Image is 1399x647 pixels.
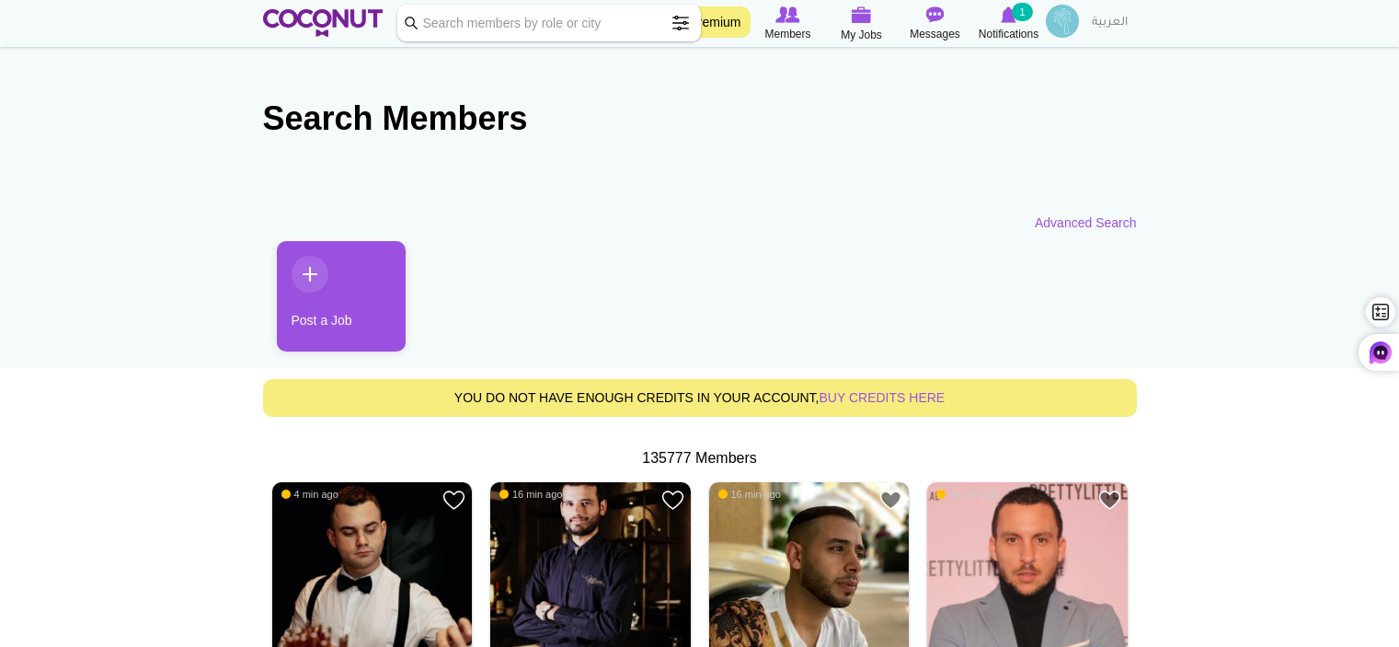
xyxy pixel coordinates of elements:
span: 16 min ago [499,488,562,501]
img: Browse Members [775,6,799,23]
a: Post a Job [277,241,406,352]
a: Add to Favourites [442,489,465,512]
a: Messages Messages [899,5,972,43]
a: My Jobs My Jobs [825,5,899,44]
a: Advanced Search [1035,214,1137,232]
a: Add to Favourites [1098,489,1121,512]
span: Messages [910,25,960,43]
img: Home [263,9,384,37]
h5: You do not have enough credits in your account, [278,391,1122,405]
a: Go Premium [659,6,751,38]
a: Add to Favourites [879,489,902,512]
a: Browse Members Members [751,5,825,43]
span: My Jobs [841,26,882,44]
a: العربية [1083,5,1137,41]
li: 1 / 1 [263,241,392,365]
span: 18 min ago [936,488,999,501]
a: buy credits here [820,390,946,405]
a: Add to Favourites [661,489,684,512]
img: Notifications [1001,6,1016,23]
h2: Search Members [263,97,1137,141]
a: Notifications Notifications 1 [972,5,1046,43]
small: 1 [1012,3,1032,21]
span: 16 min ago [718,488,781,501]
input: Search members by role or city [397,5,701,41]
img: My Jobs [852,6,872,23]
span: Members [764,25,810,43]
img: Messages [926,6,945,23]
div: 135777 Members [263,448,1137,469]
span: 4 min ago [281,488,338,501]
span: Notifications [979,25,1038,43]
